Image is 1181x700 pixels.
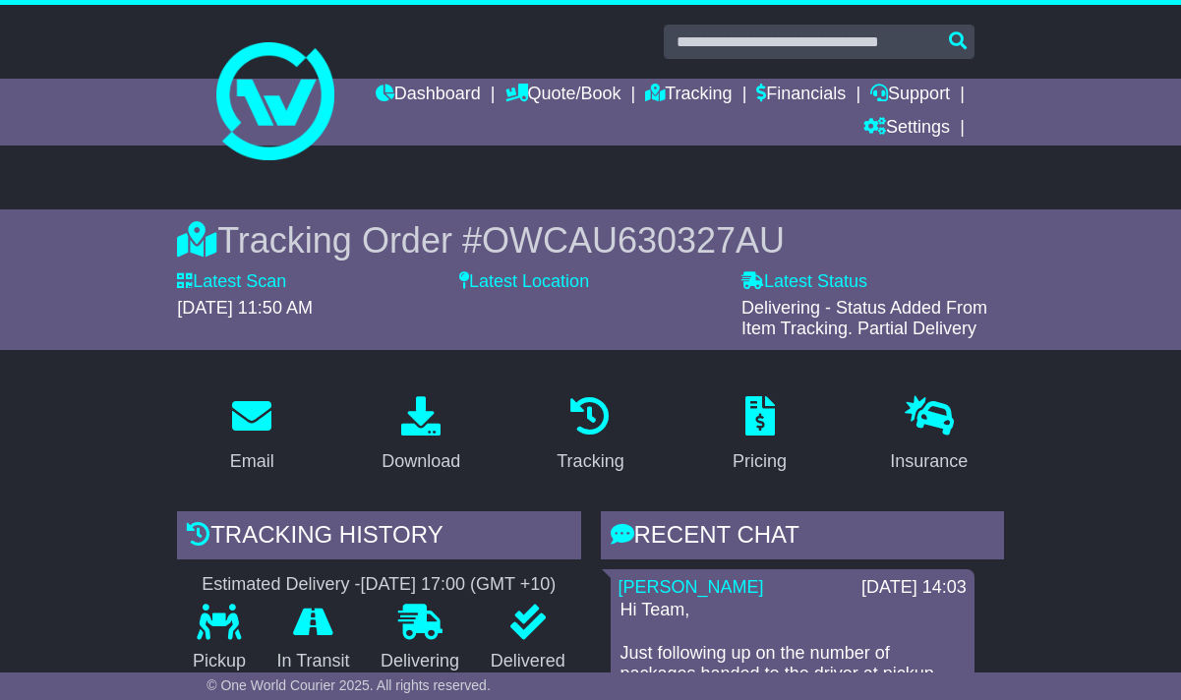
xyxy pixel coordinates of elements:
[262,651,366,672] p: In Transit
[376,79,481,112] a: Dashboard
[877,389,980,482] a: Insurance
[177,574,580,596] div: Estimated Delivery -
[475,651,581,672] p: Delivered
[177,219,1004,262] div: Tracking Order #
[601,511,1004,564] div: RECENT CHAT
[177,271,286,293] label: Latest Scan
[459,271,589,293] label: Latest Location
[365,651,475,672] p: Delivering
[382,448,460,475] div: Download
[645,79,732,112] a: Tracking
[230,448,274,475] div: Email
[557,448,623,475] div: Tracking
[720,389,799,482] a: Pricing
[756,79,846,112] a: Financials
[369,389,473,482] a: Download
[619,577,764,597] a: [PERSON_NAME]
[177,511,580,564] div: Tracking history
[861,577,967,599] div: [DATE] 14:03
[360,574,556,596] div: [DATE] 17:00 (GMT +10)
[207,677,491,693] span: © One World Courier 2025. All rights reserved.
[482,220,785,261] span: OWCAU630327AU
[870,79,950,112] a: Support
[544,389,636,482] a: Tracking
[890,448,968,475] div: Insurance
[733,448,787,475] div: Pricing
[217,389,287,482] a: Email
[741,298,987,339] span: Delivering - Status Added From Item Tracking. Partial Delivery
[505,79,621,112] a: Quote/Book
[741,271,867,293] label: Latest Status
[863,112,950,146] a: Settings
[177,651,262,672] p: Pickup
[177,298,313,318] span: [DATE] 11:50 AM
